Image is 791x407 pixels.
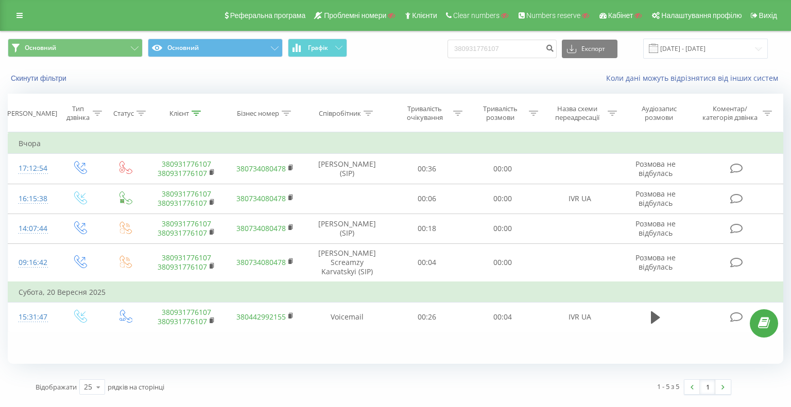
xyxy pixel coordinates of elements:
a: 380931776107 [158,262,207,272]
span: рядків на сторінці [108,382,164,392]
div: 1 - 5 з 5 [657,381,679,392]
span: Clear numbers [453,11,500,20]
div: 25 [84,382,92,392]
a: 1 [700,380,715,394]
a: 380931776107 [162,219,211,228]
a: 380442992155 [236,312,286,322]
div: 09:16:42 [19,253,46,273]
span: Розмова не відбулась [635,189,676,208]
span: Основний [25,44,56,52]
div: Аудіозапис розмови [629,104,690,122]
button: Експорт [562,40,617,58]
a: 380931776107 [158,316,207,326]
span: Графік [308,44,328,51]
span: Розмова не відбулась [635,253,676,272]
button: Скинути фільтри [8,74,72,83]
a: 380931776107 [158,228,207,238]
div: 14:07:44 [19,219,46,239]
td: [PERSON_NAME] (SIP) [304,214,389,243]
button: Основний [148,39,283,57]
a: 380734080478 [236,164,286,173]
td: 00:04 [465,302,541,332]
td: IVR UA [541,302,620,332]
div: Бізнес номер [237,109,279,118]
td: 00:00 [465,154,541,184]
a: 380931776107 [158,168,207,178]
td: Voicemail [304,302,389,332]
td: [PERSON_NAME] Screamzy Karvatskyi (SIP) [304,243,389,281]
span: Розмова не відбулась [635,159,676,178]
a: 380931776107 [162,307,211,317]
td: [PERSON_NAME] (SIP) [304,154,389,184]
div: Тип дзвінка [65,104,90,122]
input: Пошук за номером [448,40,557,58]
a: 380734080478 [236,257,286,267]
div: Тривалість розмови [474,104,526,122]
a: 380931776107 [162,189,211,199]
td: 00:00 [465,214,541,243]
div: 17:12:54 [19,158,46,179]
a: Коли дані можуть відрізнятися вiд інших систем [606,73,783,83]
span: Налаштування профілю [661,11,742,20]
div: Коментар/категорія дзвінка [700,104,760,122]
a: 380931776107 [162,159,211,169]
td: Вчора [8,133,783,154]
td: 00:00 [465,243,541,281]
button: Графік [288,39,347,57]
button: Основний [8,39,143,57]
a: 380734080478 [236,193,286,203]
span: Розмова не відбулась [635,219,676,238]
td: 00:00 [465,184,541,214]
td: 00:36 [389,154,465,184]
span: Клієнти [412,11,437,20]
div: 16:15:38 [19,189,46,209]
div: Назва схеми переадресації [550,104,605,122]
span: Проблемні номери [324,11,386,20]
div: [PERSON_NAME] [5,109,57,118]
a: 380734080478 [236,223,286,233]
span: Відображати [36,382,77,392]
td: 00:26 [389,302,465,332]
span: Реферальна програма [230,11,306,20]
div: 15:31:47 [19,307,46,327]
span: Вихід [759,11,777,20]
td: 00:06 [389,184,465,214]
span: Numbers reserve [526,11,580,20]
div: Клієнт [169,109,189,118]
td: IVR UA [541,184,620,214]
a: 380931776107 [162,253,211,262]
div: Тривалість очікування [399,104,451,122]
a: 380931776107 [158,198,207,208]
td: 00:18 [389,214,465,243]
div: Співробітник [319,109,361,118]
span: Кабінет [608,11,633,20]
td: 00:04 [389,243,465,281]
td: Субота, 20 Вересня 2025 [8,282,783,303]
div: Статус [113,109,134,118]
